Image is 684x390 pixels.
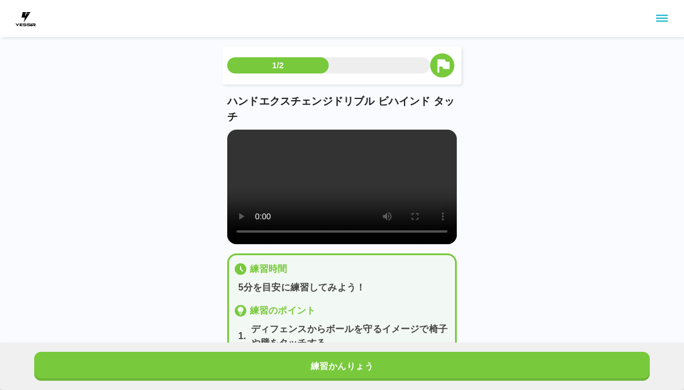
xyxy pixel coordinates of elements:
[227,94,457,125] p: ハンドエクスチェンジドリブル ビハインド タッチ
[250,262,288,276] p: 練習時間
[14,7,37,30] img: dummy
[238,329,246,343] p: 1 .
[272,60,284,71] p: 1/2
[652,9,672,28] button: sidemenu
[34,352,650,381] button: 練習かんりょう
[250,304,315,318] p: 練習のポイント
[251,322,450,350] p: ディフェンスからボールを守るイメージで椅子や壁をタッチする。
[238,281,450,295] p: 5分を目安に練習してみよう！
